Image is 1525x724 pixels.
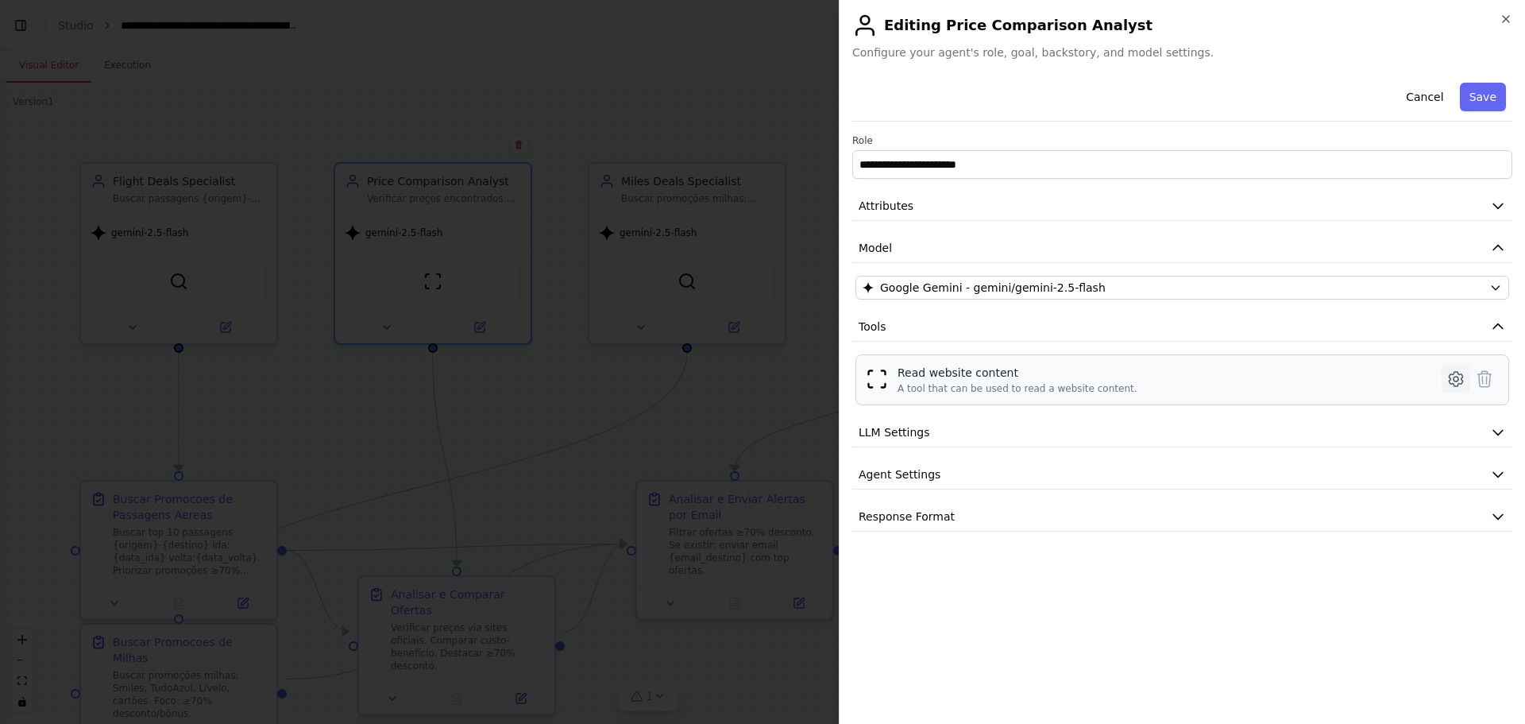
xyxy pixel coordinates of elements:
[1460,83,1506,111] button: Save
[859,319,886,335] span: Tools
[859,424,930,440] span: LLM Settings
[852,192,1512,221] button: Attributes
[852,418,1512,447] button: LLM Settings
[859,240,892,256] span: Model
[1396,83,1453,111] button: Cancel
[852,134,1512,147] label: Role
[855,276,1509,300] button: Google Gemini - gemini/gemini-2.5-flash
[1442,365,1470,393] button: Configure tool
[880,280,1106,296] span: Google Gemini - gemini/gemini-2.5-flash
[898,365,1137,381] div: Read website content
[852,502,1512,532] button: Response Format
[859,509,955,525] span: Response Format
[852,45,1512,60] span: Configure your agent's role, goal, backstory, and model settings.
[859,467,940,482] span: Agent Settings
[852,234,1512,263] button: Model
[898,382,1137,395] div: A tool that can be used to read a website content.
[852,13,1512,38] h2: Editing Price Comparison Analyst
[852,312,1512,342] button: Tools
[859,198,913,214] span: Attributes
[852,460,1512,490] button: Agent Settings
[866,368,888,390] img: ScrapeWebsiteTool
[1470,365,1499,393] button: Delete tool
